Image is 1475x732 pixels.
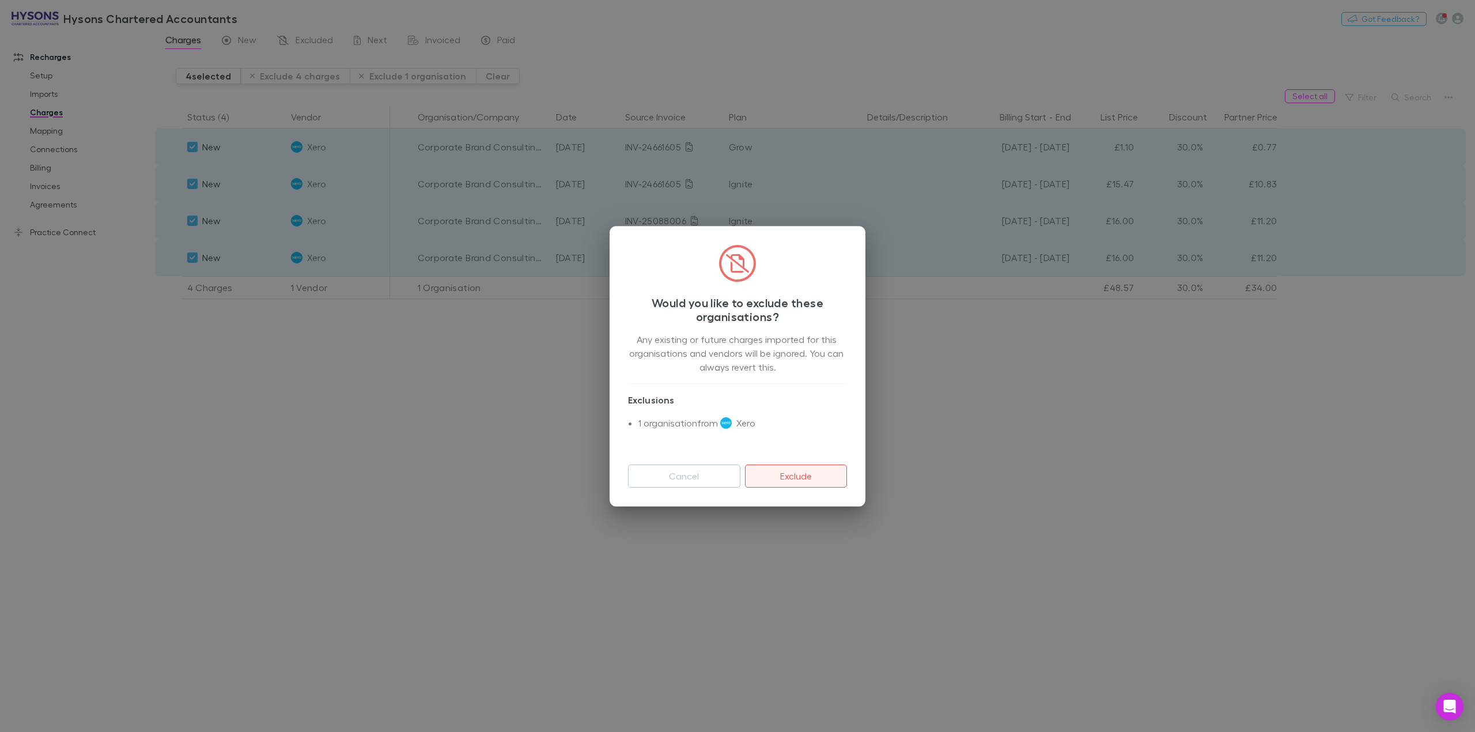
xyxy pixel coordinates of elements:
[628,333,847,442] div: Any existing or future charges imported for this organisations and vendors will be ignored. You c...
[745,465,847,488] button: Exclude
[1436,693,1463,720] div: Open Intercom Messenger
[638,416,847,442] li: 1 organisation from
[720,417,732,429] img: Xero's Logo
[628,296,847,323] h3: Would you like to exclude these organisations?
[736,416,755,430] span: Xero
[628,465,740,488] button: Cancel
[628,393,847,407] p: Exclusions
